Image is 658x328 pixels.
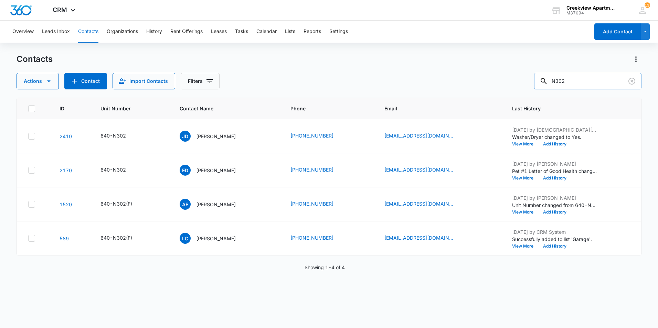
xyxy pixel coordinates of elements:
[384,234,466,242] div: Email - lchide2173@gmail.com - Select to Edit Field
[180,131,191,142] span: JD
[594,23,641,40] button: Add Contact
[512,167,598,175] p: Pet #1 Letter of Good Health changed from Yes to No.
[180,199,191,210] span: AE
[60,236,69,241] a: Navigate to contact details page for Lorraine Chidester
[512,126,598,133] p: [DATE] by [DEMOGRAPHIC_DATA][PERSON_NAME]
[512,176,538,180] button: View More
[290,105,358,112] span: Phone
[512,194,598,201] p: [DATE] by [PERSON_NAME]
[290,200,346,208] div: Phone - (970) 534-5174 - Select to Edit Field
[384,166,453,173] a: [EMAIL_ADDRESS][DOMAIN_NAME]
[100,200,132,207] div: 640-N302(F)
[566,11,617,15] div: account id
[384,132,453,139] a: [EMAIL_ADDRESS][DOMAIN_NAME]
[17,54,53,64] h1: Contacts
[100,234,145,242] div: Unit Number - 640-N302(F) - Select to Edit Field
[645,2,650,8] span: 137
[180,233,248,244] div: Contact Name - Lorraine Chidester - Select to Edit Field
[538,176,571,180] button: Add History
[384,166,466,174] div: Email - EDAUGHTREY102010@Gmail.com - Select to Edit Field
[512,228,598,236] p: [DATE] by CRM System
[100,132,126,139] div: 640-N302
[512,160,598,167] p: [DATE] by [PERSON_NAME]
[305,264,345,271] p: Showing 1-4 of 4
[534,73,641,89] input: Search Contacts
[290,234,346,242] div: Phone - (218) 256-7291 - Select to Edit Field
[329,21,348,43] button: Settings
[290,166,333,173] a: [PHONE_NUMBER]
[100,166,126,173] div: 640-N302
[512,142,538,146] button: View More
[512,133,598,141] p: Washer/Dryer changed to Yes.
[113,73,175,89] button: Import Contacts
[196,133,236,140] p: [PERSON_NAME]
[196,167,236,174] p: [PERSON_NAME]
[107,21,138,43] button: Organizations
[512,210,538,214] button: View More
[78,21,98,43] button: Contacts
[42,21,70,43] button: Leads Inbox
[538,142,571,146] button: Add History
[304,21,321,43] button: Reports
[512,236,598,243] p: Successfully added to list 'Garage'.
[290,166,346,174] div: Phone - (970) 939-9181 - Select to Edit Field
[53,6,67,13] span: CRM
[285,21,295,43] button: Lists
[290,234,333,241] a: [PHONE_NUMBER]
[384,200,453,207] a: [EMAIL_ADDRESS][DOMAIN_NAME]
[512,201,598,209] p: Unit Number changed from 640-N302 to 640-N302(F).
[512,105,620,112] span: Last History
[146,21,162,43] button: History
[100,166,138,174] div: Unit Number - 640-N302 - Select to Edit Field
[196,201,236,208] p: [PERSON_NAME]
[538,210,571,214] button: Add History
[180,165,191,176] span: ED
[100,234,132,241] div: 640-N302(F)
[180,131,248,142] div: Contact Name - Joseph D. Hernandez - Select to Edit Field
[626,76,637,87] button: Clear
[512,244,538,248] button: View More
[384,234,453,241] a: [EMAIL_ADDRESS][DOMAIN_NAME]
[100,105,163,112] span: Unit Number
[235,21,248,43] button: Tasks
[170,21,203,43] button: Rent Offerings
[211,21,227,43] button: Leases
[384,132,466,140] div: Email - johe21317@gmail.com - Select to Edit Field
[290,132,346,140] div: Phone - (970) 590-9275 - Select to Edit Field
[12,21,34,43] button: Overview
[60,133,72,139] a: Navigate to contact details page for Joseph D. Hernandez
[538,244,571,248] button: Add History
[181,73,220,89] button: Filters
[645,2,650,8] div: notifications count
[384,105,486,112] span: Email
[180,165,248,176] div: Contact Name - Ethan Daughtrey - Select to Edit Field
[180,233,191,244] span: LC
[180,199,248,210] div: Contact Name - Ashley Enriquez Torres - Select to Edit Field
[566,5,617,11] div: account name
[100,200,145,208] div: Unit Number - 640-N302(F) - Select to Edit Field
[256,21,277,43] button: Calendar
[384,200,466,208] div: Email - ashleyenriquez26@gmail.com - Select to Edit Field
[60,201,72,207] a: Navigate to contact details page for Ashley Enriquez Torres
[290,132,333,139] a: [PHONE_NUMBER]
[100,132,138,140] div: Unit Number - 640-N302 - Select to Edit Field
[630,54,641,65] button: Actions
[17,73,59,89] button: Actions
[60,167,72,173] a: Navigate to contact details page for Ethan Daughtrey
[180,105,264,112] span: Contact Name
[290,200,333,207] a: [PHONE_NUMBER]
[60,105,74,112] span: ID
[196,235,236,242] p: [PERSON_NAME]
[64,73,107,89] button: Add Contact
